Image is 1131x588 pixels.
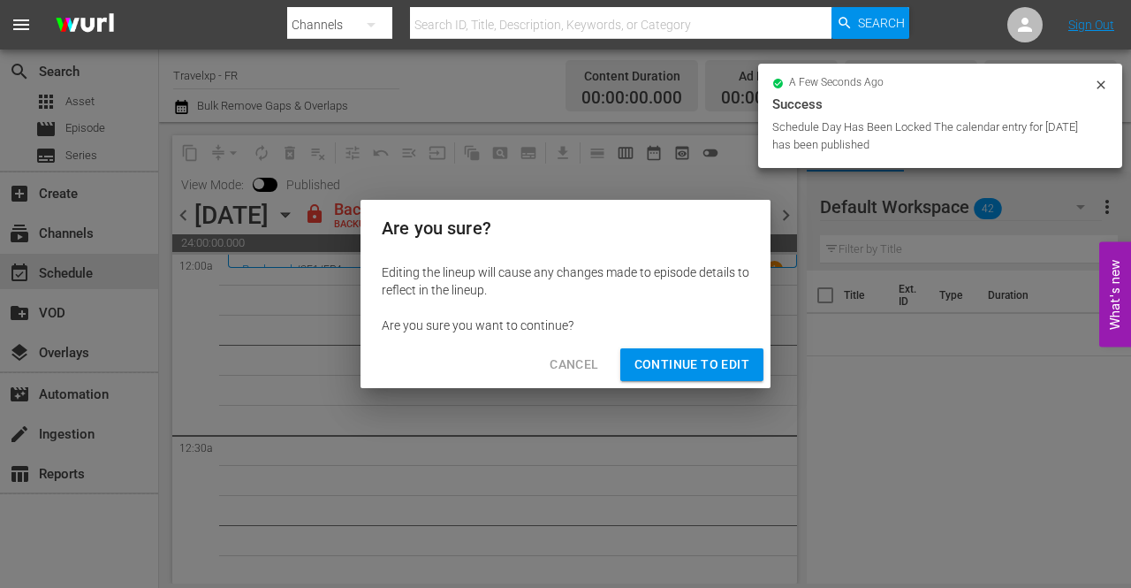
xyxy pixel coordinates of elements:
div: Editing the lineup will cause any changes made to episode details to reflect in the lineup. [382,263,749,299]
button: Continue to Edit [620,348,763,381]
h2: Are you sure? [382,214,749,242]
span: Cancel [550,354,598,376]
div: Are you sure you want to continue? [382,317,749,334]
span: Search [858,7,905,39]
span: menu [11,14,32,35]
div: Schedule Day Has Been Locked The calendar entry for [DATE] has been published [772,118,1089,154]
button: Cancel [535,348,612,381]
button: Open Feedback Widget [1099,241,1131,347]
div: Success [772,94,1108,115]
span: Continue to Edit [634,354,749,376]
img: ans4CAIJ8jUAAAAAAAAAAAAAAAAAAAAAAAAgQb4GAAAAAAAAAAAAAAAAAAAAAAAAJMjXAAAAAAAAAAAAAAAAAAAAAAAAgAT5G... [42,4,127,46]
a: Sign Out [1068,18,1114,32]
span: a few seconds ago [789,76,884,90]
